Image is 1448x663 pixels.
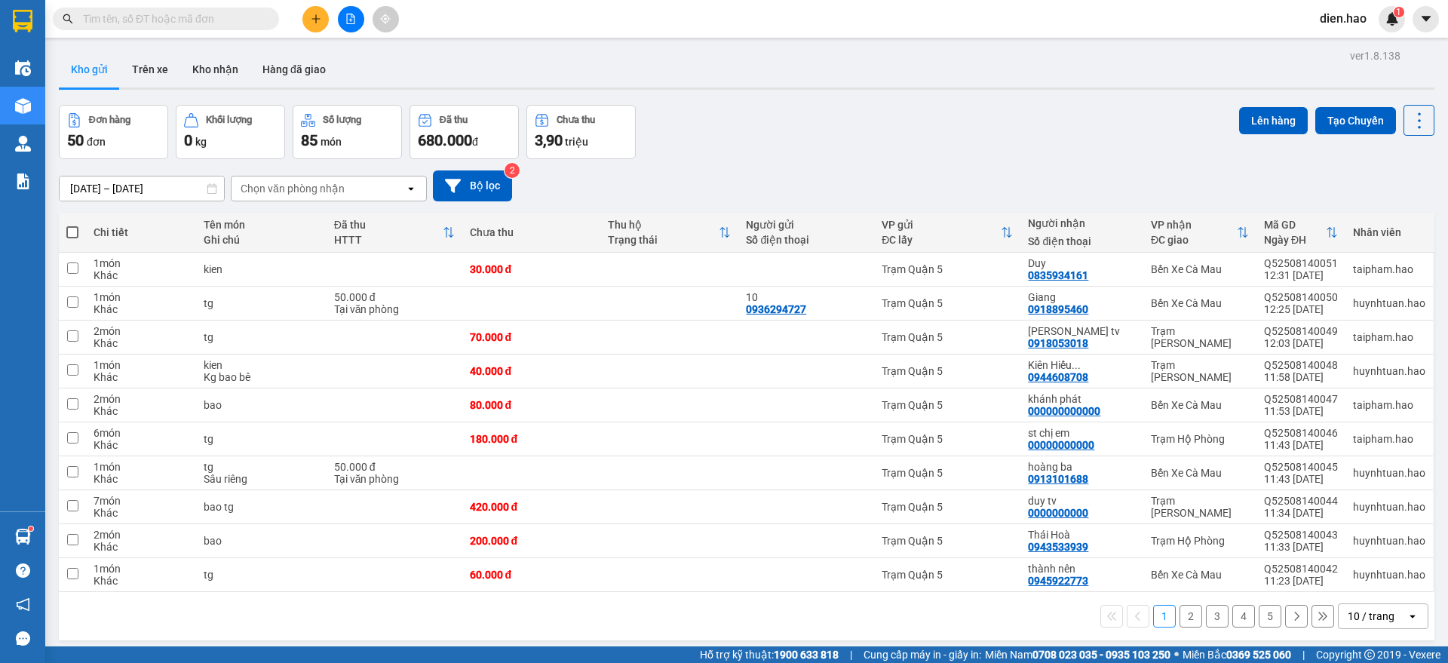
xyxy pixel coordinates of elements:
[1028,217,1136,229] div: Người nhận
[1353,365,1425,377] div: huynhtuan.hao
[94,439,189,451] div: Khác
[608,234,719,246] div: Trạng thái
[13,10,32,32] img: logo-vxr
[1028,563,1136,575] div: thành nên
[334,219,443,231] div: Đã thu
[608,219,719,231] div: Thu hộ
[882,331,1013,343] div: Trạm Quận 5
[882,399,1013,411] div: Trạm Quận 5
[204,234,319,246] div: Ghi chú
[746,303,806,315] div: 0936294727
[1396,7,1401,17] span: 1
[204,501,319,513] div: bao tg
[1264,291,1338,303] div: Q52508140050
[94,291,189,303] div: 1 món
[1151,535,1249,547] div: Trạm Hộ Phòng
[1028,427,1136,439] div: st chị em
[1264,541,1338,553] div: 11:33 [DATE]
[882,365,1013,377] div: Trạm Quận 5
[1264,337,1338,349] div: 12:03 [DATE]
[94,575,189,587] div: Khác
[1264,257,1338,269] div: Q52508140051
[87,136,106,148] span: đơn
[700,646,839,663] span: Hỗ trợ kỹ thuật:
[1151,359,1249,383] div: Trạm [PERSON_NAME]
[1028,269,1088,281] div: 0835934161
[1028,257,1136,269] div: Duy
[1407,610,1419,622] svg: open
[1264,371,1338,383] div: 11:58 [DATE]
[373,6,399,32] button: aim
[1151,433,1249,445] div: Trạm Hộ Phòng
[1264,427,1338,439] div: Q52508140046
[1353,535,1425,547] div: huynhtuan.hao
[120,51,180,87] button: Trên xe
[94,529,189,541] div: 2 món
[94,473,189,485] div: Khác
[334,461,455,473] div: 50.000 đ
[1032,649,1170,661] strong: 0708 023 035 - 0935 103 250
[882,569,1013,581] div: Trạm Quận 5
[1183,646,1291,663] span: Miền Bắc
[311,14,321,24] span: plus
[1151,495,1249,519] div: Trạm [PERSON_NAME]
[746,219,867,231] div: Người gửi
[250,51,338,87] button: Hàng đã giao
[1028,439,1094,451] div: 00000000000
[204,433,319,445] div: tg
[15,136,31,152] img: warehouse-icon
[1264,439,1338,451] div: 11:43 [DATE]
[1151,569,1249,581] div: Bến Xe Cà Mau
[1353,297,1425,309] div: huynhtuan.hao
[334,473,455,485] div: Tại văn phòng
[94,226,189,238] div: Chi tiết
[1302,646,1305,663] span: |
[204,219,319,231] div: Tên món
[1028,461,1136,473] div: hoàng ba
[1353,263,1425,275] div: taipham.hao
[882,467,1013,479] div: Trạm Quận 5
[1353,226,1425,238] div: Nhân viên
[1264,461,1338,473] div: Q52508140045
[882,234,1001,246] div: ĐC lấy
[94,371,189,383] div: Khác
[184,131,192,149] span: 0
[204,331,319,343] div: tg
[470,399,593,411] div: 80.000 đ
[882,501,1013,513] div: Trạm Quận 5
[1364,649,1375,660] span: copyright
[302,6,329,32] button: plus
[882,535,1013,547] div: Trạm Quận 5
[334,303,455,315] div: Tại văn phòng
[470,331,593,343] div: 70.000 đ
[1180,605,1202,628] button: 2
[1353,501,1425,513] div: huynhtuan.hao
[470,365,593,377] div: 40.000 đ
[1394,7,1404,17] sup: 1
[746,234,867,246] div: Số điện thoại
[535,131,563,149] span: 3,90
[526,105,636,159] button: Chưa thu3,90 triệu
[470,501,593,513] div: 420.000 đ
[1028,303,1088,315] div: 0918895460
[59,51,120,87] button: Kho gửi
[882,219,1001,231] div: VP gửi
[1028,359,1136,371] div: Kiên Hiếu...
[1028,405,1100,417] div: 000000000000
[1264,325,1338,337] div: Q52508140049
[1413,6,1439,32] button: caret-down
[470,433,593,445] div: 180.000 đ
[16,631,30,646] span: message
[470,263,593,275] div: 30.000 đ
[1353,467,1425,479] div: huynhtuan.hao
[1143,213,1256,253] th: Toggle SortBy
[1419,12,1433,26] span: caret-down
[338,6,364,32] button: file-add
[1232,605,1255,628] button: 4
[1264,393,1338,405] div: Q52508140047
[1028,393,1136,405] div: khánh phát
[94,257,189,269] div: 1 món
[204,535,319,547] div: bao
[1256,213,1345,253] th: Toggle SortBy
[470,535,593,547] div: 200.000 đ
